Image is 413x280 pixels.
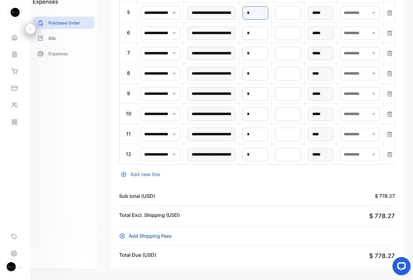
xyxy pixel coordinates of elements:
p: Bills [48,35,56,41]
td: 10 [120,103,138,124]
td: 11 [120,124,138,144]
td: 7 [120,43,138,63]
span: $ 778.27 [369,212,395,220]
img: profile [7,262,16,271]
a: Purchase Order [33,17,94,29]
span: $ 778.27 [375,193,395,199]
img: logo [11,8,20,17]
p: Sub total (USD) [119,192,155,200]
iframe: LiveChat chat widget [388,255,413,280]
p: Purchase Order [48,20,80,26]
span: $ 778.27 [369,252,395,259]
p: Total Due (USD) [119,251,156,259]
a: Expenses [33,47,94,60]
td: 5 [120,2,138,22]
span: Add Shipping Fees [129,232,172,240]
p: Total Excl. Shipping (USD) [119,211,180,220]
td: 12 [120,144,138,164]
td: 8 [120,63,138,83]
td: 6 [120,22,138,43]
a: Bills [33,32,94,44]
p: Expenses [48,50,68,57]
td: 9 [120,83,138,103]
div: Add new line [119,171,395,178]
